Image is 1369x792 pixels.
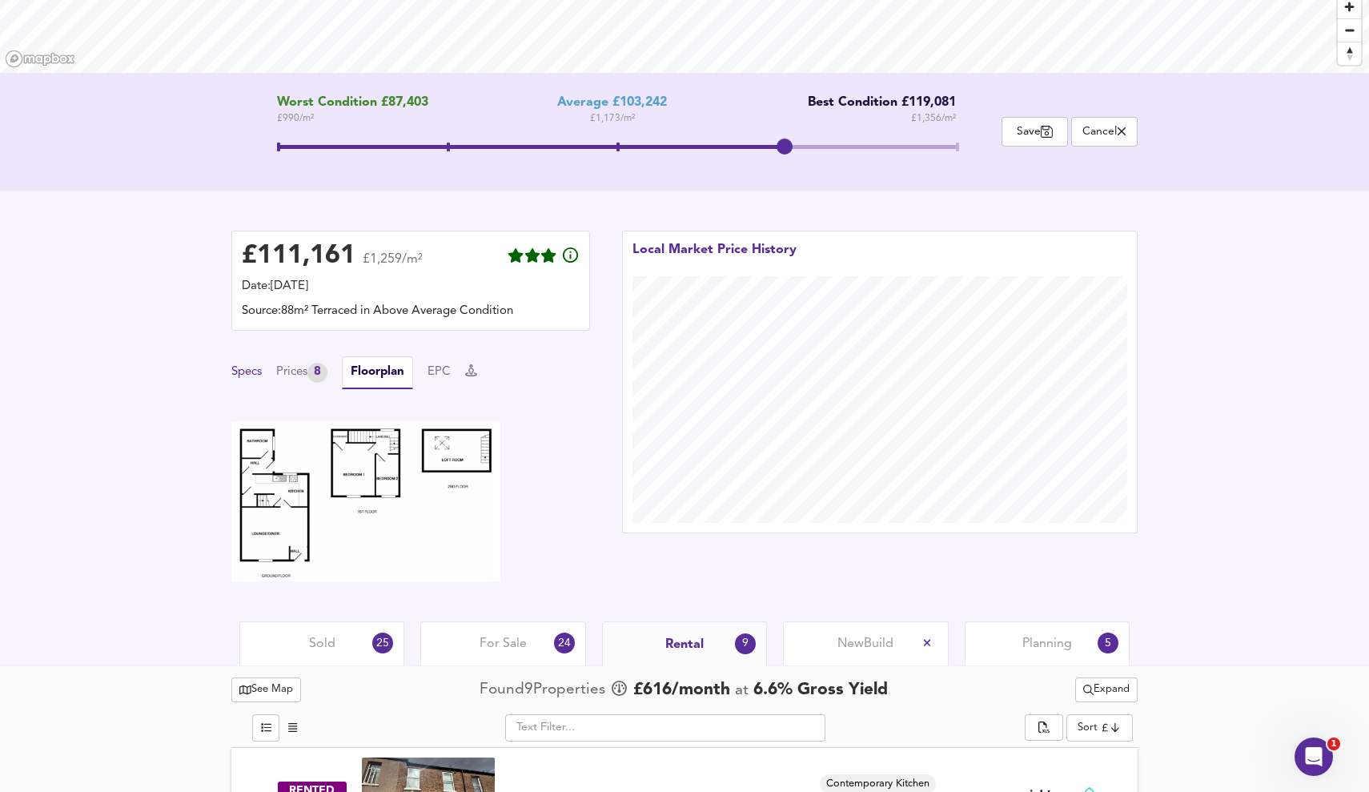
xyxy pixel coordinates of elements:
[242,244,355,268] div: £ 111,161
[735,683,749,698] span: at
[1098,633,1118,653] div: 5
[1338,18,1361,42] button: Zoom out
[554,633,575,653] div: 24
[735,633,756,654] div: 9
[1010,124,1059,139] span: Save
[1080,124,1129,139] span: Cancel
[820,777,936,791] span: Contemporary Kitchen
[590,111,635,127] span: £ 1,173 / m²
[309,635,335,653] span: Sold
[5,50,75,68] a: Mapbox homepage
[276,363,327,383] div: Prices
[749,681,888,698] span: 6.6 % Gross Yield
[665,636,704,653] span: Rental
[1002,117,1068,147] button: Save
[277,95,428,111] span: Worst Condition £87,403
[242,278,580,295] div: Date: [DATE]
[1022,635,1072,653] span: Planning
[911,111,956,127] span: £ 1,356 / m²
[342,356,413,389] button: Floorplan
[1066,714,1133,742] div: Sort
[1075,677,1138,702] button: Expand
[231,364,262,381] button: Specs
[837,635,893,653] span: New Build
[239,681,293,699] span: See Map
[231,677,301,702] button: See Map
[1071,117,1138,147] button: Cancel
[307,363,327,383] div: 8
[363,253,423,276] span: £1,259/m²
[1327,738,1340,750] span: 1
[276,363,327,383] button: Prices8
[231,421,500,581] img: floor-plan
[633,678,730,702] span: £ 616 /month
[505,714,825,742] input: Text Filter...
[277,111,428,127] span: £ 990 / m²
[1025,714,1063,742] div: split button
[557,95,667,111] div: Average £103,242
[1338,42,1361,65] button: Reset bearing to north
[1075,677,1138,702] div: split button
[372,633,393,653] div: 25
[1083,681,1130,699] span: Expand
[632,241,797,276] div: Local Market Price History
[242,303,580,320] div: Source: 88m² Terraced in Above Average Condition
[480,679,609,701] div: Found 9 Propert ies
[480,635,527,653] span: For Sale
[1078,720,1098,735] div: Sort
[428,364,451,381] button: EPC
[796,95,956,111] div: Best Condition £119,081
[1338,19,1361,42] span: Zoom out
[1295,738,1333,776] iframe: Intercom live chat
